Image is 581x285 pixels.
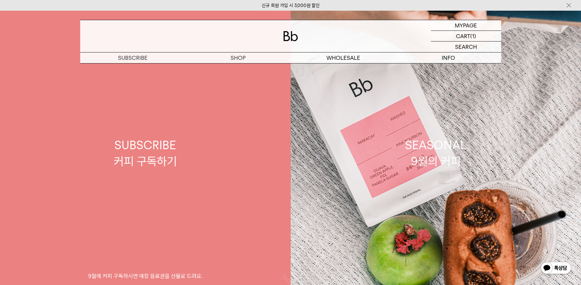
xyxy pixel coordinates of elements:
[470,31,476,41] p: (1)
[291,52,396,63] p: WHOLESALE
[431,20,501,31] a: MYPAGE
[80,52,185,63] a: SUBSCRIBE
[456,31,470,41] p: CART
[114,137,177,169] div: SUBSCRIBE 커피 구독하기
[455,41,477,52] p: SEARCH
[396,52,501,63] p: INFO
[540,261,572,276] img: 카카오톡 채널 1:1 채팅 버튼
[431,31,501,41] a: CART (1)
[283,31,298,41] img: 로고
[455,20,477,31] p: MYPAGE
[262,3,320,8] a: 신규 회원 가입 시 3,000원 할인
[405,137,467,169] div: SEASONAL 9월의 커피
[185,52,291,63] a: SHOP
